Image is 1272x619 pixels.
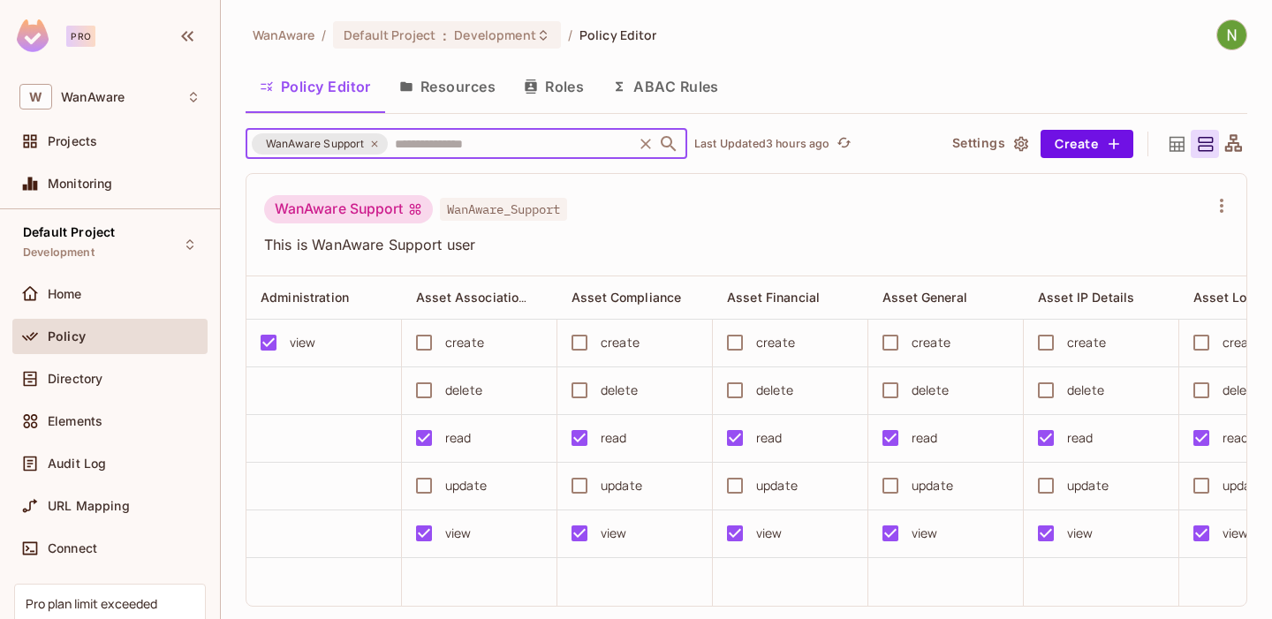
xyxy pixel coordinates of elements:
span: Asset Compliance [572,290,681,305]
span: refresh [837,135,852,153]
div: view [1067,524,1094,543]
p: Last Updated 3 hours ago [694,137,829,151]
span: Administration [261,290,349,305]
span: Monitoring [48,177,113,191]
div: update [1067,476,1109,495]
div: update [1223,476,1264,495]
span: Directory [48,372,102,386]
span: Home [48,287,82,301]
div: read [1223,428,1249,448]
div: view [601,524,627,543]
span: Workspace: WanAware [61,90,125,104]
span: Asset Financial [727,290,820,305]
span: URL Mapping [48,499,130,513]
div: update [601,476,642,495]
div: view [445,524,472,543]
div: update [445,476,487,495]
span: : [442,28,448,42]
div: create [445,333,484,352]
div: view [912,524,938,543]
span: Default Project [344,26,435,43]
div: view [290,333,316,352]
li: / [322,26,326,43]
button: Create [1041,130,1133,158]
span: Policy [48,329,86,343]
div: delete [1223,381,1260,400]
span: W [19,84,52,109]
li: / [568,26,572,43]
div: Pro [66,26,95,47]
span: Elements [48,414,102,428]
div: delete [756,381,793,400]
span: Audit Log [48,457,106,471]
div: update [912,476,953,495]
div: delete [601,381,638,400]
div: read [601,428,627,448]
button: Resources [385,64,510,109]
span: Policy Editor [579,26,657,43]
span: This is WanAware Support user [264,235,1208,254]
span: Connect [48,541,97,555]
div: WanAware Support [252,133,388,155]
div: create [912,333,950,352]
span: the active workspace [253,26,314,43]
span: Default Project [23,225,115,239]
span: Asset Associations [416,289,534,306]
div: read [1067,428,1094,448]
span: Projects [48,134,97,148]
span: WanAware_Support [440,198,567,221]
img: Navanath Jadhav [1217,20,1246,49]
button: refresh [833,133,854,155]
div: delete [1067,381,1104,400]
span: Asset IP Details [1038,290,1134,305]
div: view [1223,524,1249,543]
button: Roles [510,64,598,109]
div: Pro plan limit exceeded [26,595,157,612]
div: create [601,333,640,352]
span: Development [454,26,535,43]
div: create [1067,333,1106,352]
span: WanAware Support [255,135,375,153]
img: SReyMgAAAABJRU5ErkJggg== [17,19,49,52]
button: Open [656,132,681,156]
div: delete [445,381,482,400]
div: read [445,428,472,448]
div: view [756,524,783,543]
button: Clear [633,132,658,156]
button: Settings [945,130,1033,158]
span: Development [23,245,95,260]
div: update [756,476,798,495]
div: WanAware Support [264,195,433,223]
span: Asset General [882,290,967,305]
div: create [1223,333,1261,352]
button: Policy Editor [246,64,385,109]
div: delete [912,381,949,400]
div: read [912,428,938,448]
div: create [756,333,795,352]
button: ABAC Rules [598,64,733,109]
div: read [756,428,783,448]
span: Click to refresh data [829,133,854,155]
